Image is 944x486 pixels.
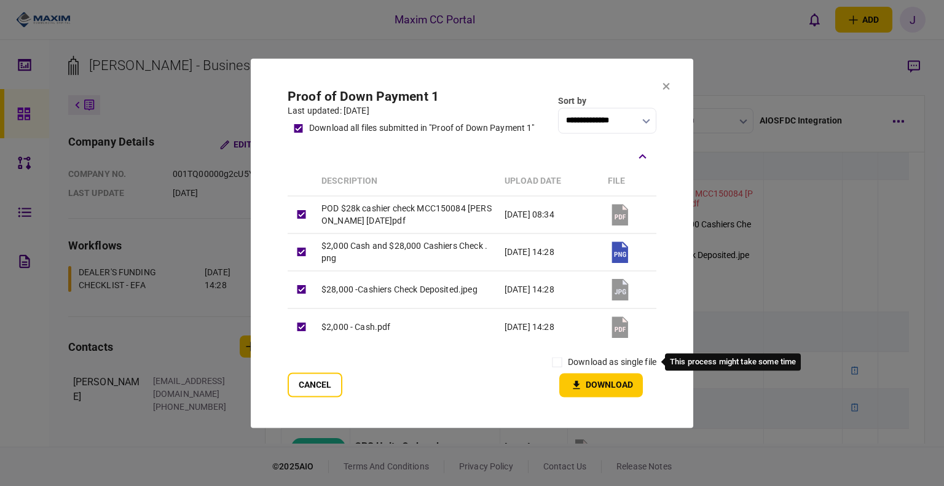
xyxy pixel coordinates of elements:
[568,356,656,369] label: download as single file
[288,372,342,397] button: Cancel
[498,195,602,233] td: [DATE] 08:34
[498,167,602,196] th: upload date
[288,104,535,117] div: last updated: [DATE]
[315,271,498,308] td: $28,000 -Cashiers Check Deposited.jpeg
[559,373,643,397] button: Download
[602,167,656,196] th: file
[315,308,498,346] td: $2,000 - Cash.pdf
[315,233,498,271] td: $2,000 Cash and $28,000 Cashiers Check .png
[558,95,656,108] div: Sort by
[498,233,602,271] td: [DATE] 14:28
[498,271,602,308] td: [DATE] 14:28
[498,308,602,346] td: [DATE] 14:28
[309,122,535,135] div: download all files submitted in "Proof of Down Payment 1"
[315,167,498,196] th: Description
[288,89,535,104] h2: Proof of Down Payment 1
[315,195,498,233] td: POD $28k cashier check MCC150084 [PERSON_NAME] [DATE]pdf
